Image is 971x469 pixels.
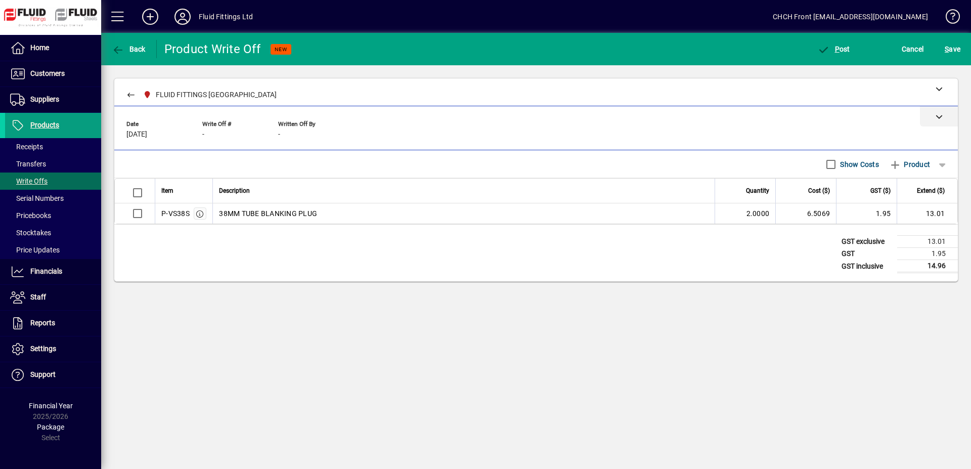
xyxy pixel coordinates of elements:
a: Pricebooks [5,207,101,224]
span: Staff [30,293,46,301]
span: Description [219,185,250,196]
span: Receipts [10,143,43,151]
button: Profile [166,8,199,26]
a: Knowledge Base [938,2,958,35]
span: - [202,131,204,139]
span: Financials [30,267,62,275]
button: Cancel [899,40,926,58]
a: Write Offs [5,173,101,190]
span: Pricebooks [10,211,51,220]
a: Serial Numbers [5,190,101,207]
span: Cost ($) [808,185,830,196]
span: Reports [30,319,55,327]
a: Financials [5,259,101,284]
span: P [835,45,840,53]
a: Receipts [5,138,101,155]
a: Staff [5,285,101,310]
td: 1.95 [836,203,897,224]
span: Settings [30,345,56,353]
td: GST exclusive [836,236,897,248]
span: Price Updates [10,246,60,254]
span: ave [945,41,960,57]
span: GST ($) [870,185,891,196]
div: CHCH Front [EMAIL_ADDRESS][DOMAIN_NAME] [773,9,928,25]
td: GST inclusive [836,260,897,273]
button: Save [942,40,963,58]
span: Support [30,370,56,378]
label: Show Costs [838,159,879,169]
button: Add [134,8,166,26]
a: Price Updates [5,241,101,259]
span: Transfers [10,160,46,168]
td: 13.01 [897,203,957,224]
a: Settings [5,336,101,362]
span: NEW [275,46,287,53]
span: Extend ($) [917,185,945,196]
td: 6.5069 [775,203,836,224]
a: Support [5,362,101,388]
button: Post [815,40,853,58]
td: 38MM TUBE BLANKING PLUG [212,203,715,224]
span: S [945,45,949,53]
span: - [278,131,280,139]
a: Customers [5,61,101,87]
span: Products [30,121,59,129]
button: Back [109,40,148,58]
a: Stocktakes [5,224,101,241]
span: Product [889,156,930,173]
span: Item [161,185,173,196]
span: Stocktakes [10,229,51,237]
td: 14.96 [897,260,958,273]
td: GST [836,248,897,260]
span: Customers [30,69,65,77]
span: Financial Year [29,402,73,410]
a: Home [5,35,101,61]
span: Write Offs [10,177,48,185]
td: 2.0000 [715,203,775,224]
span: ost [817,45,850,53]
td: 1.95 [897,248,958,260]
div: Product Write Off [164,41,260,57]
a: Transfers [5,155,101,173]
td: 13.01 [897,236,958,248]
span: [DATE] [126,131,147,139]
span: Quantity [746,185,769,196]
a: Reports [5,311,101,336]
a: Suppliers [5,87,101,112]
span: Package [37,423,64,431]
span: Home [30,44,49,52]
div: P-VS38S [161,208,190,219]
div: Fluid Fittings Ltd [199,9,253,25]
button: Product [884,155,935,174]
span: Serial Numbers [10,194,64,202]
span: Suppliers [30,95,59,103]
app-page-header-button: Back [101,40,157,58]
span: Back [112,45,146,53]
span: Cancel [902,41,924,57]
